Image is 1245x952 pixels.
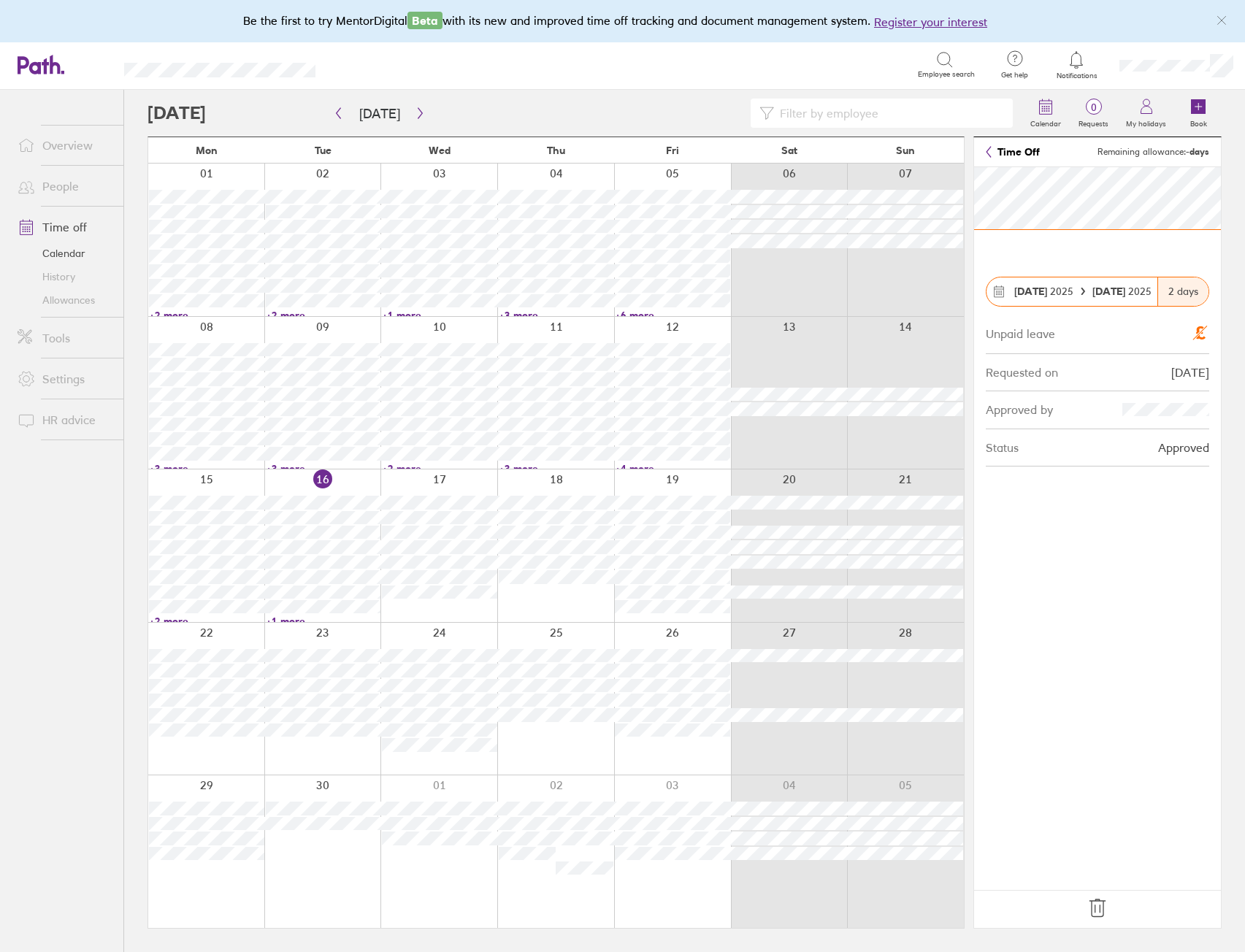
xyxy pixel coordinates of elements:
[986,403,1053,416] div: Approved by
[6,242,123,265] a: Calendar
[991,71,1038,80] span: Get help
[6,405,123,434] a: HR advice
[1092,285,1152,297] span: 2025
[615,309,730,322] a: +6 more
[266,615,381,628] a: +1 more
[986,441,1019,454] div: Status
[896,145,915,156] span: Sun
[6,323,123,353] a: Tools
[1014,285,1073,297] span: 2025
[1181,115,1216,128] label: Book
[499,462,614,475] a: +3 more
[6,172,123,201] a: People
[149,462,264,475] a: +3 more
[1022,115,1070,128] label: Calendar
[6,288,123,312] a: Allowances
[986,324,1055,340] div: Unpaid leave
[986,366,1058,379] div: Requested on
[781,145,797,156] span: Sat
[266,462,381,475] a: +3 more
[6,131,123,160] a: Overview
[774,99,1004,127] input: Filter by employee
[1070,115,1117,128] label: Requests
[348,101,412,126] button: [DATE]
[547,145,565,156] span: Thu
[382,309,497,322] a: +1 more
[1070,101,1117,113] span: 0
[355,58,392,71] div: Search
[1157,277,1208,306] div: 2 days
[407,12,443,29] span: Beta
[149,309,264,322] a: +2 more
[1022,90,1070,137] a: Calendar
[6,364,123,394] a: Settings
[1117,115,1175,128] label: My holidays
[266,309,381,322] a: +2 more
[382,462,497,475] a: +2 more
[986,146,1040,158] a: Time Off
[1014,285,1047,298] strong: [DATE]
[874,13,987,31] button: Register your interest
[429,145,451,156] span: Wed
[196,145,218,156] span: Mon
[149,615,264,628] a: +2 more
[1070,90,1117,137] a: 0Requests
[6,212,123,242] a: Time off
[243,12,1002,31] div: Be the first to try MentorDigital with its new and improved time off tracking and document manage...
[615,462,730,475] a: +4 more
[315,145,332,156] span: Tue
[1158,441,1209,454] div: Approved
[1053,72,1100,80] span: Notifications
[1117,90,1175,137] a: My holidays
[1171,366,1209,379] div: [DATE]
[1092,285,1128,298] strong: [DATE]
[918,70,975,79] span: Employee search
[499,309,614,322] a: +3 more
[1097,147,1209,157] span: Remaining allowance:
[666,145,679,156] span: Fri
[1053,50,1100,80] a: Notifications
[1175,90,1222,137] a: Book
[6,265,123,288] a: History
[1186,146,1209,157] strong: - days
